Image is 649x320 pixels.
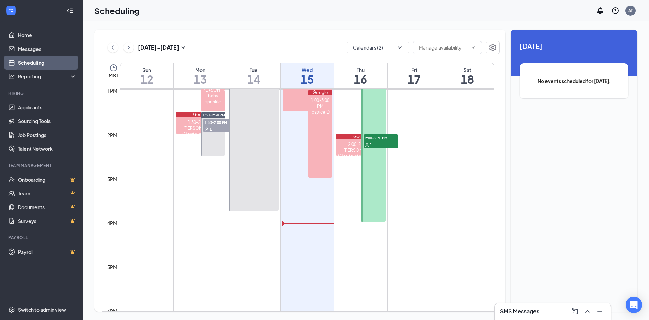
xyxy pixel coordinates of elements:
[106,307,119,315] div: 6pm
[109,43,116,52] svg: ChevronLeft
[281,63,334,88] a: October 15, 2025
[308,109,332,115] div: Hospice IDT
[18,142,77,156] a: Talent Network
[582,306,593,317] button: ChevronUp
[18,100,77,114] a: Applicants
[210,127,212,132] span: 1
[441,63,494,88] a: October 18, 2025
[123,42,134,53] button: ChevronRight
[18,186,77,200] a: TeamCrown
[370,142,372,147] span: 1
[227,66,280,73] div: Tue
[205,127,209,131] svg: User
[489,43,497,52] svg: Settings
[396,44,403,51] svg: ChevronDown
[18,114,77,128] a: Sourcing Tools
[106,263,119,271] div: 5pm
[8,235,75,241] div: Payroll
[18,306,66,313] div: Switch to admin view
[125,43,132,52] svg: ChevronRight
[571,307,579,316] svg: ComposeMessage
[594,306,605,317] button: Minimize
[66,7,73,14] svg: Collapse
[18,173,77,186] a: OnboardingCrown
[18,214,77,228] a: SurveysCrown
[227,63,280,88] a: October 14, 2025
[626,297,642,313] div: Open Intercom Messenger
[120,63,173,88] a: October 12, 2025
[18,42,77,56] a: Messages
[106,175,119,183] div: 3pm
[308,97,332,109] div: 1:00-3:00 PM
[106,87,119,95] div: 1pm
[176,112,225,117] div: Google
[347,41,409,54] button: Calendars (2)ChevronDown
[174,66,227,73] div: Mon
[176,119,225,125] div: 1:30-2:00 PM
[109,72,118,79] span: MST
[334,73,387,85] h1: 16
[388,63,441,88] a: October 17, 2025
[18,128,77,142] a: Job Postings
[334,63,387,88] a: October 16, 2025
[441,66,494,73] div: Sat
[336,147,386,177] div: [PERSON_NAME] (Onsite Interview - Visit Nurse- LPN or RN at [GEOGRAPHIC_DATA], [US_STATE])
[596,7,604,15] svg: Notifications
[520,41,628,51] span: [DATE]
[176,125,225,160] div: [PERSON_NAME] (Onsite Interview - Psychiatric Nurse Practitioner at [GEOGRAPHIC_DATA], [US_STATE])
[308,90,332,95] div: Google
[334,66,387,73] div: Thu
[500,308,539,315] h3: SMS Messages
[388,73,441,85] h1: 17
[281,66,334,73] div: Wed
[174,63,227,88] a: October 13, 2025
[336,134,386,139] div: Google
[108,42,118,53] button: ChevronLeft
[179,43,187,52] svg: SmallChevronDown
[8,306,15,313] svg: Settings
[486,41,500,54] button: Settings
[8,7,14,14] svg: WorkstreamLogo
[18,245,77,259] a: PayrollCrown
[18,56,77,70] a: Scheduling
[203,113,225,117] span: 1:30-2:30 PM
[106,131,119,139] div: 2pm
[388,66,441,73] div: Fri
[18,73,77,80] div: Reporting
[336,141,386,147] div: 2:00-2:30 PM
[120,66,173,73] div: Sun
[109,64,118,72] svg: Clock
[8,90,75,96] div: Hiring
[201,87,225,105] div: [PERSON_NAME] baby sprinkle
[628,8,633,13] div: AT
[611,7,619,15] svg: QuestionInfo
[120,73,173,85] h1: 12
[570,306,581,317] button: ComposeMessage
[596,307,604,316] svg: Minimize
[203,119,238,126] span: 1:30-2:00 PM
[18,200,77,214] a: DocumentsCrown
[138,44,179,51] h3: [DATE] - [DATE]
[533,77,615,85] span: No events scheduled for [DATE].
[470,45,476,50] svg: ChevronDown
[365,143,369,147] svg: User
[8,73,15,80] svg: Analysis
[227,73,280,85] h1: 14
[174,73,227,85] h1: 13
[281,73,334,85] h1: 15
[106,219,119,227] div: 4pm
[364,134,398,141] span: 2:00-2:30 PM
[8,162,75,168] div: Team Management
[441,73,494,85] h1: 18
[94,5,140,17] h1: Scheduling
[583,307,592,316] svg: ChevronUp
[18,28,77,42] a: Home
[419,44,468,51] input: Manage availability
